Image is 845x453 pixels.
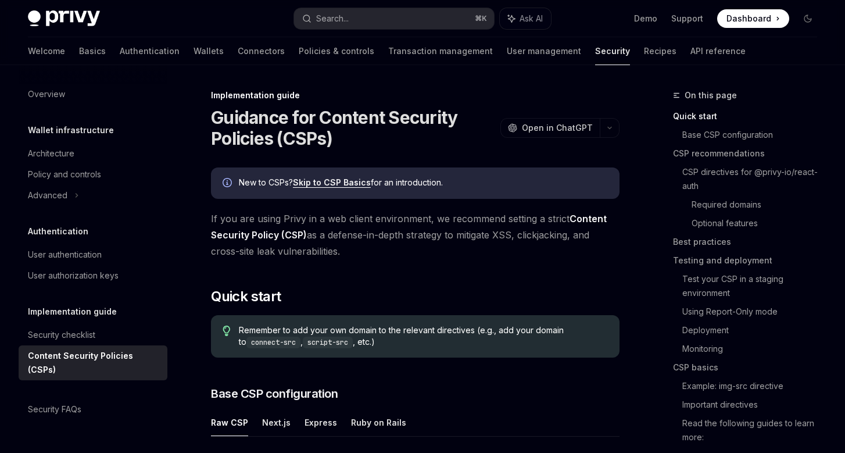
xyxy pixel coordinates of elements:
a: Welcome [28,37,65,65]
a: Content Security Policies (CSPs) [19,345,167,380]
a: Security checklist [19,324,167,345]
span: Open in ChatGPT [522,122,593,134]
svg: Tip [223,326,231,336]
div: Content Security Policies (CSPs) [28,349,160,377]
a: Quick start [673,107,826,126]
span: On this page [685,88,737,102]
a: CSP recommendations [673,144,826,163]
a: Basics [79,37,106,65]
a: Best practices [673,233,826,251]
button: Next.js [262,409,291,436]
span: ⌘ K [475,14,487,23]
a: Skip to CSP Basics [293,177,371,188]
a: Architecture [19,143,167,164]
a: Policies & controls [299,37,374,65]
a: Read the following guides to learn more: [682,414,826,447]
a: Transaction management [388,37,493,65]
a: Important directives [682,395,826,414]
button: Express [305,409,337,436]
button: Open in ChatGPT [500,118,600,138]
a: Dashboard [717,9,789,28]
code: connect-src [246,337,300,348]
a: Testing and deployment [673,251,826,270]
h5: Implementation guide [28,305,117,319]
svg: Info [223,178,234,190]
a: Example: img-src directive [682,377,826,395]
div: New to CSPs? for an introduction. [239,177,608,190]
a: Recipes [644,37,676,65]
div: Implementation guide [211,90,620,101]
span: If you are using Privy in a web client environment, we recommend setting a strict as a defense-in... [211,211,620,259]
div: Security FAQs [28,402,81,416]
button: Raw CSP [211,409,248,436]
h5: Wallet infrastructure [28,123,114,137]
a: Required domains [692,195,826,214]
a: API reference [690,37,746,65]
div: Architecture [28,147,74,160]
button: Ask AI [500,8,551,29]
button: Search...⌘K [294,8,494,29]
a: Using Report-Only mode [682,302,826,321]
div: Search... [316,12,349,26]
span: Quick start [211,287,281,306]
a: User authentication [19,244,167,265]
img: dark logo [28,10,100,27]
a: Optional features [692,214,826,233]
a: Overview [19,84,167,105]
h5: Authentication [28,224,88,238]
a: Demo [634,13,657,24]
div: User authentication [28,248,102,262]
a: Test your CSP in a staging environment [682,270,826,302]
a: Connectors [238,37,285,65]
button: Ruby on Rails [351,409,406,436]
a: Deployment [682,321,826,340]
button: Toggle dark mode [799,9,817,28]
a: CSP directives for @privy-io/react-auth [682,163,826,195]
span: Dashboard [726,13,771,24]
a: Monitoring [682,340,826,358]
a: Wallets [194,37,224,65]
div: User authorization keys [28,269,119,283]
a: User authorization keys [19,265,167,286]
span: Remember to add your own domain to the relevant directives (e.g., add your domain to , , etc.) [239,324,608,348]
div: Advanced [28,188,67,202]
div: Security checklist [28,328,95,342]
a: User management [507,37,581,65]
span: Base CSP configuration [211,386,338,402]
a: Security [595,37,630,65]
a: Base CSP configuration [682,126,826,144]
h1: Guidance for Content Security Policies (CSPs) [211,107,496,149]
a: Authentication [120,37,180,65]
span: Ask AI [520,13,543,24]
code: script-src [303,337,353,348]
a: Support [671,13,703,24]
a: Security FAQs [19,399,167,420]
div: Policy and controls [28,167,101,181]
a: CSP basics [673,358,826,377]
a: Policy and controls [19,164,167,185]
div: Overview [28,87,65,101]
